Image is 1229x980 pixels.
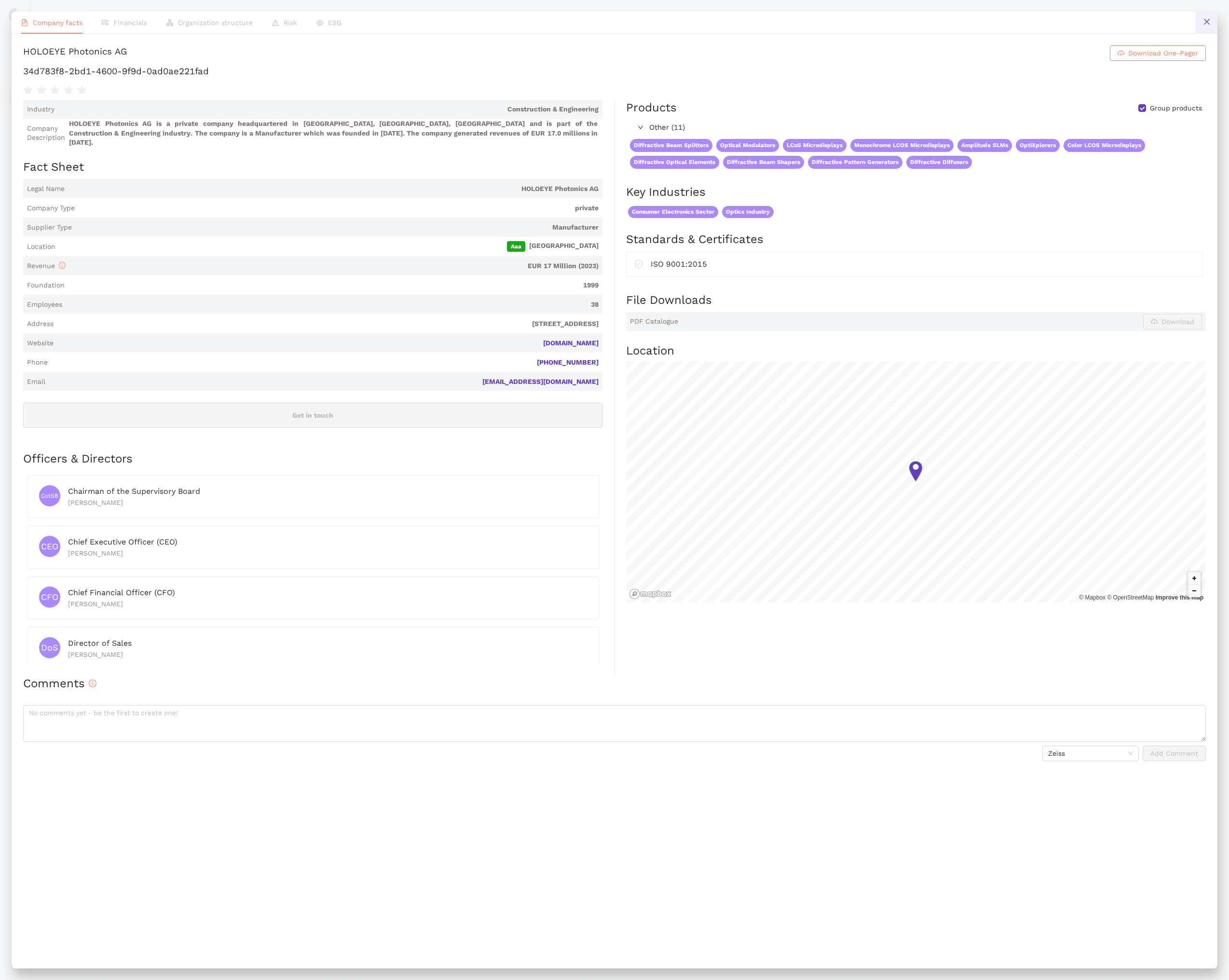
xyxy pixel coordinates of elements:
span: Other (11) [649,122,1201,134]
span: Company Type [27,204,75,213]
span: Chief Financial Officer (CFO) [68,588,175,597]
span: Supplier Type [27,223,72,232]
span: Aaa [507,241,525,252]
span: Chairman of the Supervisory Board [68,487,200,496]
span: [STREET_ADDRESS] [57,319,599,329]
span: Chief Executive Officer (CEO) [68,537,178,546]
span: Risk [284,19,297,27]
span: Address [27,319,54,329]
button: Zoom in [1188,572,1201,585]
span: Website [27,339,54,348]
span: CotSB [41,489,59,503]
button: Add Comment [1143,746,1206,761]
span: Phone [27,358,48,367]
h2: Fact Sheet [23,159,602,176]
span: Legal Name [27,184,65,194]
span: OptiXplorers [1016,139,1060,152]
span: Diffractive Diffusers [906,156,972,169]
span: Company Description [27,124,65,143]
span: Financials [113,19,147,27]
div: [PERSON_NAME] [68,548,587,558]
span: 38 [66,300,599,310]
span: right [638,124,643,130]
span: fund-view [102,19,109,26]
span: Group products [1146,104,1206,113]
button: Zoom out [1188,585,1201,597]
span: ESG [328,19,341,27]
span: apartment [166,19,173,26]
span: Revenue [27,262,66,270]
span: Consumer Electronics Sector [628,206,718,218]
span: LCoS Microdisplays [783,139,847,152]
div: [PERSON_NAME] [68,599,587,609]
canvas: Map [626,361,1206,602]
div: [PERSON_NAME] [68,497,587,508]
h2: Location [626,343,1206,359]
h2: Key Industries [626,184,1206,201]
span: EUR 17 Million (2023) [69,261,599,271]
span: Diffractive Pattern Generators [808,156,902,169]
span: 1999 [68,281,599,290]
span: Optics Industry [722,206,774,218]
span: Director of Sales [68,639,132,648]
button: close [1196,12,1217,33]
h1: 34d783f8-2bd1-4600-9f9d-0ad0ae221fad [23,65,1206,78]
span: star [37,85,46,95]
span: Color LCOS Microdisplays [1064,139,1145,152]
span: Monochrome LCOS Microdisplays [850,139,954,152]
span: star [64,85,73,95]
span: star [23,85,33,95]
span: Diffractive Beam Shapers [723,156,804,169]
span: Organization structure [178,19,253,27]
span: safety-certificate [634,258,643,269]
span: PDF Catalogue [630,317,678,327]
span: DoS [41,637,58,658]
span: Diffractive Beam Splitters [630,139,712,152]
span: Email [27,377,45,387]
div: Other (11) [626,120,1205,136]
div: ISO 9001:2015 [651,258,1195,270]
span: eye [316,19,323,26]
div: HOLOEYE Photonics AG [23,45,127,61]
span: Location [27,242,55,252]
span: Amplitude SLMs [957,139,1012,152]
span: HOLOEYE Photonics AG is a private company headquartered in [GEOGRAPHIC_DATA], [GEOGRAPHIC_DATA], ... [69,119,599,148]
span: Download One-Pager [1128,48,1198,58]
span: cloud-download [1118,50,1124,57]
span: CEO [41,536,58,557]
h2: File Downloads [626,292,1206,309]
span: info-circle [89,680,96,687]
span: Employees [27,300,62,310]
span: Manufacturer [76,223,599,232]
span: Diffractive Optical Elements [630,156,719,169]
span: HOLOEYE Photonics AG [68,184,599,194]
span: Industry [27,105,55,114]
span: Optical Modulators [716,139,779,152]
span: star [77,85,87,95]
h2: Standards & Certificates [626,231,1206,248]
h2: Comments [23,676,1206,692]
div: Products [626,100,677,116]
span: Foundation [27,281,65,290]
span: warning [272,19,279,26]
span: [GEOGRAPHIC_DATA] [59,241,599,252]
button: cloud-downloadDownload One-Pager [1110,45,1206,61]
span: info-circle [59,262,66,269]
div: [PERSON_NAME] [68,649,587,660]
span: Zeiss [1048,746,1133,761]
a: Mapbox logo [629,588,671,599]
span: CFO [41,587,58,608]
span: star [50,85,60,95]
h2: Officers & Directors [23,451,602,467]
span: private [79,204,599,213]
span: Company facts [33,19,82,27]
span: Construction & Engineering [58,105,599,114]
span: close [1203,18,1211,26]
